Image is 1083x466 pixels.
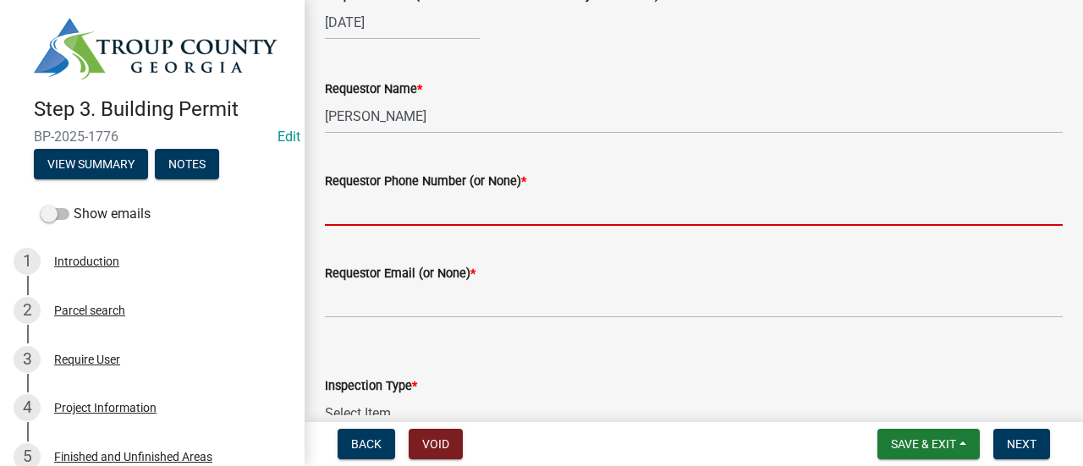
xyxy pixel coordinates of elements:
[34,158,148,172] wm-modal-confirm: Summary
[325,176,526,188] label: Requestor Phone Number (or None)
[34,18,278,79] img: Troup County, Georgia
[351,437,382,451] span: Back
[155,149,219,179] button: Notes
[54,451,212,463] div: Finished and Unfinished Areas
[325,381,417,392] label: Inspection Type
[993,429,1050,459] button: Next
[54,354,120,365] div: Require User
[34,149,148,179] button: View Summary
[325,5,480,40] input: mm/dd/yyyy
[877,429,980,459] button: Save & Exit
[325,84,422,96] label: Requestor Name
[14,394,41,421] div: 4
[409,429,463,459] button: Void
[14,248,41,275] div: 1
[891,437,956,451] span: Save & Exit
[14,297,41,324] div: 2
[278,129,300,145] a: Edit
[155,158,219,172] wm-modal-confirm: Notes
[34,129,271,145] span: BP-2025-1776
[338,429,395,459] button: Back
[1007,437,1036,451] span: Next
[325,268,476,280] label: Requestor Email (or None)
[34,97,291,122] h4: Step 3. Building Permit
[41,204,151,224] label: Show emails
[54,255,119,267] div: Introduction
[54,402,157,414] div: Project Information
[278,129,300,145] wm-modal-confirm: Edit Application Number
[14,346,41,373] div: 3
[54,304,125,316] div: Parcel search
